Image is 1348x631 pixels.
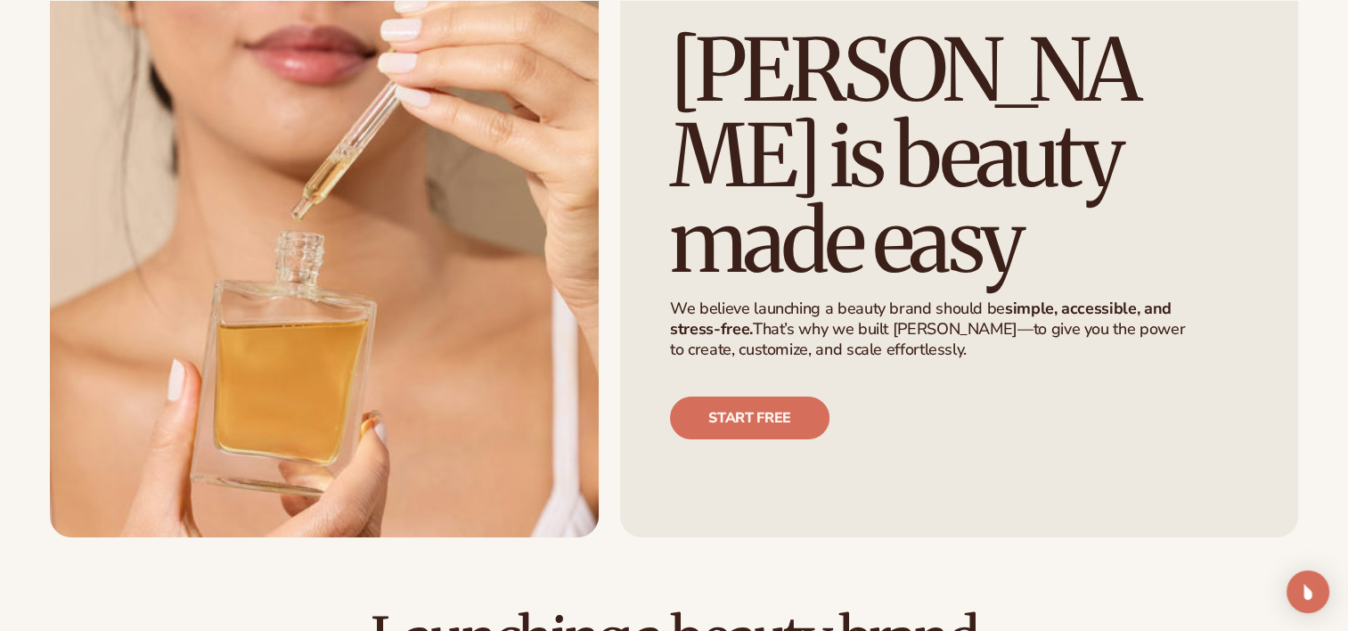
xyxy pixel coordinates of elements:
[670,298,1172,340] strong: simple, accessible, and stress-free.
[1287,570,1329,613] div: Open Intercom Messenger
[670,28,1212,284] h1: [PERSON_NAME] is beauty made easy
[670,397,829,439] a: Start free
[670,299,1201,361] p: We believe launching a beauty brand should be That’s why we built [PERSON_NAME]—to give you the p...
